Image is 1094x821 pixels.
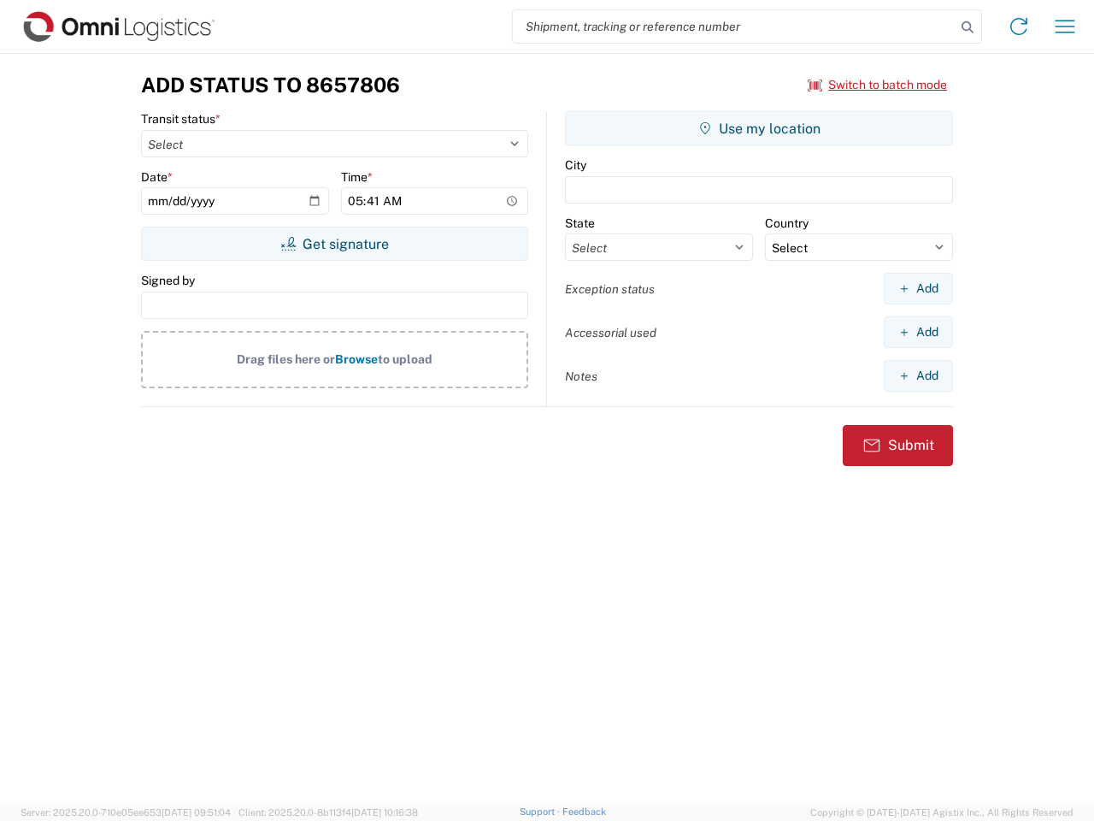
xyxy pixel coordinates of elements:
[141,169,173,185] label: Date
[808,71,947,99] button: Switch to batch mode
[141,227,528,261] button: Get signature
[810,805,1073,820] span: Copyright © [DATE]-[DATE] Agistix Inc., All Rights Reserved
[565,157,586,173] label: City
[351,807,418,818] span: [DATE] 10:16:38
[843,425,953,466] button: Submit
[141,73,400,97] h3: Add Status to 8657806
[884,316,953,348] button: Add
[513,10,956,43] input: Shipment, tracking or reference number
[884,273,953,304] button: Add
[341,169,373,185] label: Time
[565,281,655,297] label: Exception status
[21,807,231,818] span: Server: 2025.20.0-710e05ee653
[335,352,378,366] span: Browse
[565,111,953,145] button: Use my location
[141,111,221,127] label: Transit status
[565,369,597,384] label: Notes
[765,216,809,231] label: Country
[562,806,606,817] a: Feedback
[141,273,195,288] label: Signed by
[565,325,656,340] label: Accessorial used
[237,352,335,366] span: Drag files here or
[520,806,562,817] a: Support
[238,807,418,818] span: Client: 2025.20.0-8b113f4
[884,360,953,392] button: Add
[378,352,432,366] span: to upload
[162,807,231,818] span: [DATE] 09:51:04
[565,216,595,231] label: State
